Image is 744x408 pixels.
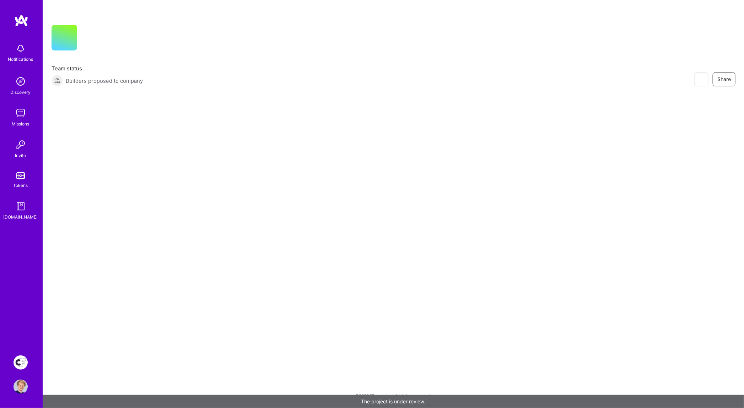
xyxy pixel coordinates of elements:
[66,77,143,85] span: Builders proposed to company
[14,138,28,152] img: Invite
[12,355,29,370] a: Creative Fabrica Project Team
[14,106,28,120] img: teamwork
[14,14,28,27] img: logo
[16,172,25,179] img: tokens
[14,199,28,213] img: guide book
[14,74,28,88] img: discovery
[717,76,731,83] span: Share
[11,88,31,96] div: Discovery
[8,55,33,63] div: Notifications
[713,72,735,86] button: Share
[15,152,26,159] div: Invite
[14,182,28,189] div: Tokens
[52,75,63,86] img: Builders proposed to company
[698,76,704,82] i: icon EyeClosed
[12,380,29,394] a: User Avatar
[14,355,28,370] img: Creative Fabrica Project Team
[14,41,28,55] img: bell
[14,380,28,394] img: User Avatar
[12,120,29,128] div: Missions
[43,395,744,408] div: The project is under review.
[86,36,91,42] i: icon CompanyGray
[4,213,38,221] div: [DOMAIN_NAME]
[52,65,143,72] span: Team status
